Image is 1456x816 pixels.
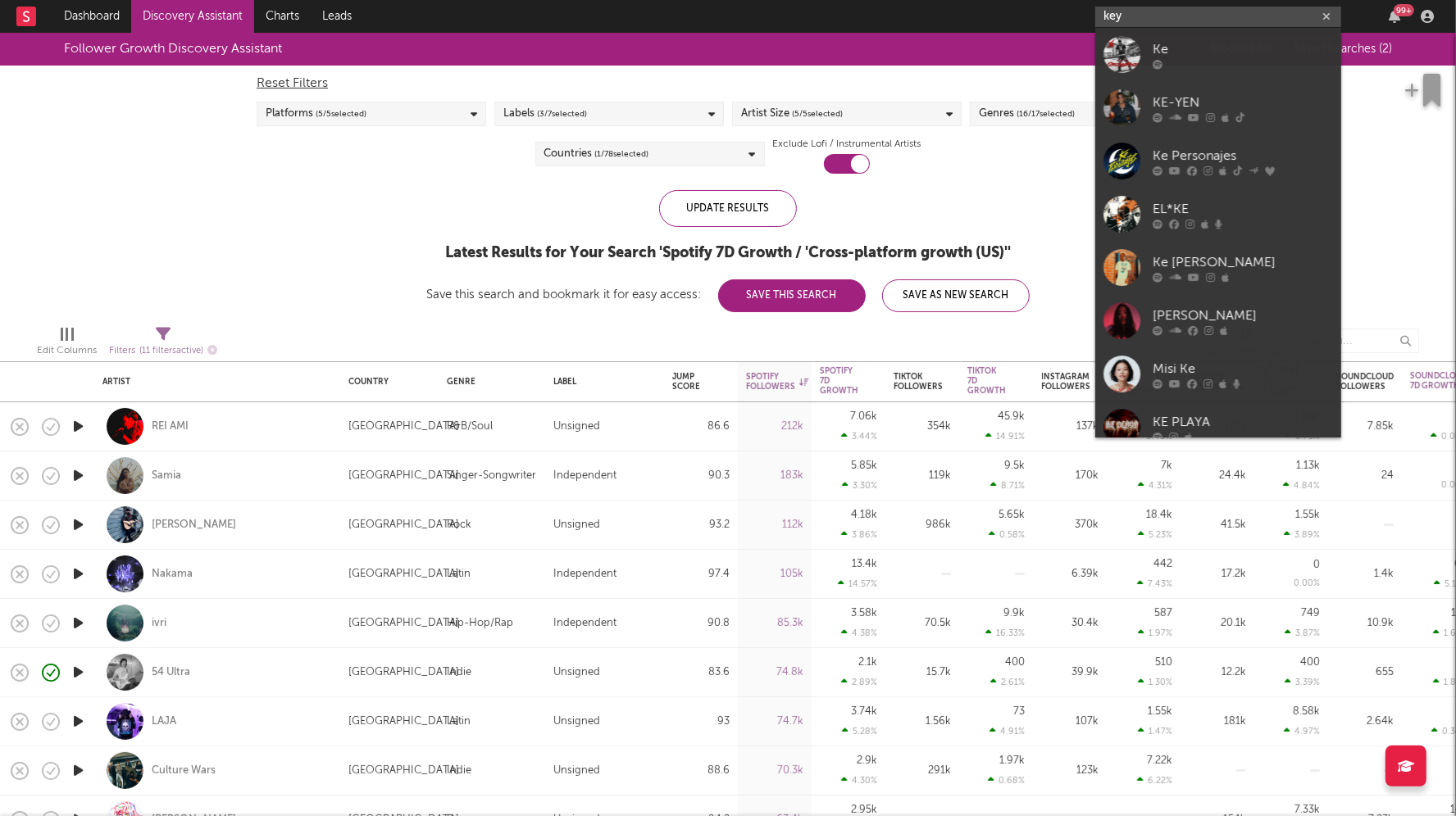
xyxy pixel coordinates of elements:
[447,515,471,535] div: Rock
[1284,726,1320,737] div: 4.97 %
[1155,657,1172,668] div: 510
[1293,706,1320,717] div: 8.58k
[820,366,858,396] div: Spotify 7D Growth
[990,480,1025,491] div: 8.71 %
[1095,134,1341,188] a: Ke Personajes
[316,104,366,124] span: ( 5 / 5 selected)
[1147,755,1172,766] div: 7.22k
[841,628,877,638] div: 4.38 %
[857,755,877,766] div: 2.9k
[746,712,803,732] div: 74.7k
[348,564,459,584] div: [GEOGRAPHIC_DATA]
[152,419,189,434] a: REI AMI
[746,515,803,535] div: 112k
[1138,480,1172,491] div: 4.31 %
[841,529,877,540] div: 3.86 %
[841,775,877,786] div: 4.30 %
[1336,614,1394,633] div: 10.9k
[1295,510,1320,520] div: 1.55k
[1041,515,1099,535] div: 370k
[553,417,600,437] div: Unsigned
[1336,466,1394,486] div: 24
[1189,466,1246,486] div: 24.4k
[746,614,803,633] div: 85.3k
[1153,252,1333,272] div: Ke [PERSON_NAME]
[1153,412,1333,432] div: KE PLAYA
[1189,614,1246,633] div: 20.1k
[1294,579,1320,588] div: 0.00 %
[1137,578,1172,589] div: 7.43 %
[1095,188,1341,241] a: EL*KE
[1041,712,1099,732] div: 107k
[841,677,877,687] div: 2.89 %
[1189,712,1246,732] div: 181k
[999,755,1025,766] div: 1.97k
[1138,726,1172,737] div: 1.47 %
[152,469,181,483] a: Samia
[882,279,1030,312] button: Save As New Search
[1189,663,1246,682] div: 12.2k
[348,761,459,781] div: [GEOGRAPHIC_DATA]
[672,417,730,437] div: 86.6
[1161,460,1172,471] div: 7k
[985,431,1025,442] div: 14.91 %
[985,628,1025,638] div: 16.33 %
[102,377,324,387] div: Artist
[990,677,1025,687] div: 2.61 %
[746,372,808,392] div: Spotify Followers
[894,712,951,732] div: 1.56k
[990,726,1025,737] div: 4.91 %
[1379,43,1392,55] span: ( 2 )
[1189,515,1246,535] div: 41.5k
[447,663,471,682] div: Indie
[672,663,730,682] div: 83.6
[672,466,730,486] div: 90.3
[1153,559,1172,569] div: 442
[851,510,877,520] div: 4.18k
[595,144,649,164] span: ( 1 / 78 selected)
[152,518,236,533] div: [PERSON_NAME]
[1283,480,1320,491] div: 4.84 %
[348,417,459,437] div: [GEOGRAPHIC_DATA]
[152,616,166,631] a: ivri
[553,466,617,486] div: Independent
[37,341,97,360] div: Edit Columns
[1138,677,1172,687] div: 1.30 %
[447,466,536,486] div: Singer-Songwriter
[1095,241,1341,294] a: Ke [PERSON_NAME]
[152,567,193,582] div: Nakama
[348,663,459,682] div: [GEOGRAPHIC_DATA]
[894,614,951,633] div: 70.5k
[553,377,648,387] div: Label
[1296,329,1419,353] input: Search...
[427,243,1030,263] div: Latest Results for Your Search ' Spotify 7D Growth / 'Cross-platform growth (US)' '
[1095,347,1341,401] a: Misi Ke
[503,104,587,124] div: Labels
[851,805,877,815] div: 2.95k
[152,764,216,778] div: Culture Wars
[1285,677,1320,687] div: 3.39 %
[850,411,877,422] div: 7.06k
[1294,43,1392,55] span: Saved Searches
[659,190,797,227] div: Update Results
[1041,417,1099,437] div: 137k
[1294,805,1320,815] div: 7.33k
[1146,510,1172,520] div: 18.4k
[1041,564,1099,584] div: 6.39k
[553,614,617,633] div: Independent
[1017,104,1075,124] span: ( 16 / 17 selected)
[1005,657,1025,668] div: 400
[894,663,951,682] div: 15.7k
[999,510,1025,520] div: 5.65k
[1095,7,1341,27] input: Search for artists
[718,279,866,312] button: Save This Search
[1336,564,1394,584] div: 1.4k
[37,320,97,368] div: Edit Columns
[348,466,459,486] div: [GEOGRAPHIC_DATA]
[1301,608,1320,619] div: 749
[1095,81,1341,134] a: KE-YEN
[672,515,730,535] div: 93.2
[1013,706,1025,717] div: 73
[1153,93,1333,112] div: KE-YEN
